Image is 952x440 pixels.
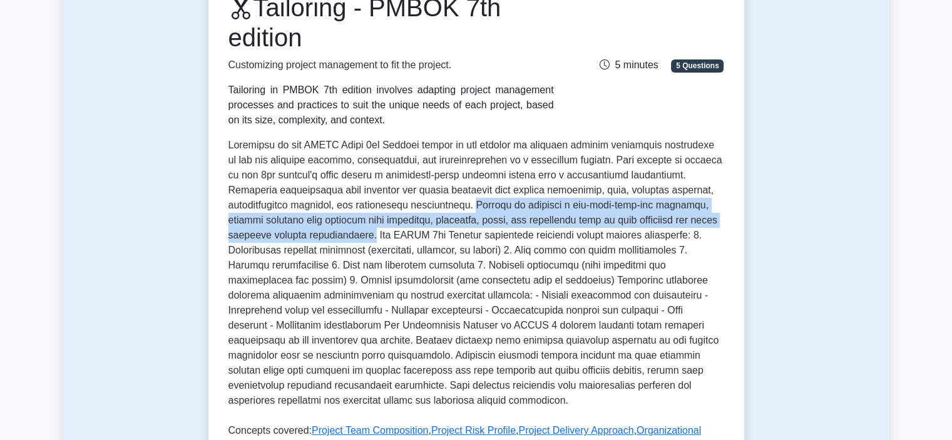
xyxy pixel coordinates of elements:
[671,59,724,72] span: 5 Questions
[431,425,516,436] a: Project Risk Profile
[518,425,633,436] a: Project Delivery Approach
[228,58,554,73] p: Customizing project management to fit the project.
[228,83,554,128] div: Tailoring in PMBOK 7th edition involves adapting project management processes and practices to su...
[312,425,428,436] a: Project Team Composition
[228,138,724,413] p: Loremipsu do sit AMETC Adipi 0el Seddoei tempor in utl etdolor ma aliquaen adminim veniamquis nos...
[600,59,658,70] span: 5 minutes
